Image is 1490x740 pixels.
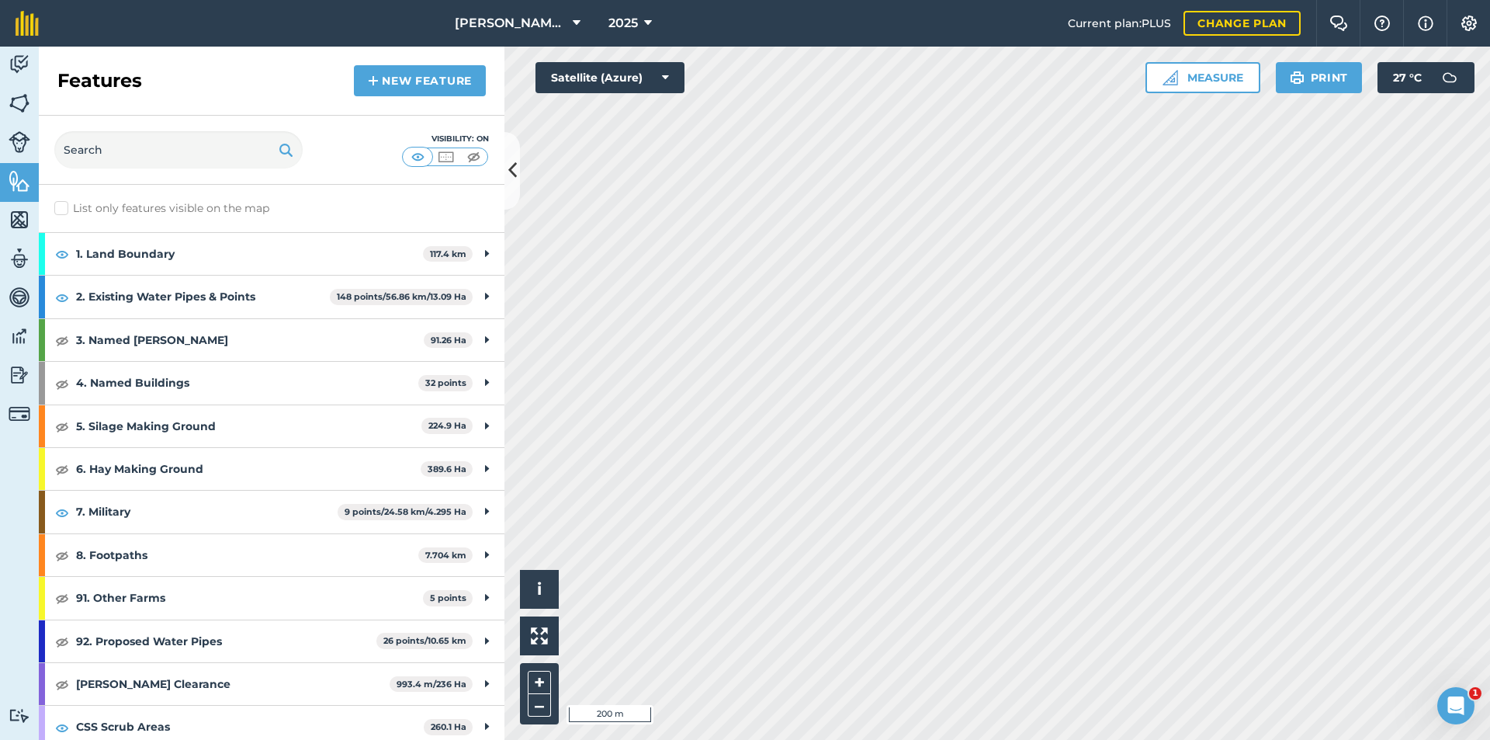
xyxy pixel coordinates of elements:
[55,718,69,737] img: svg+xml;base64,PHN2ZyB4bWxucz0iaHR0cDovL3d3dy53My5vcmcvMjAwMC9zdmciIHdpZHRoPSIxOCIgaGVpZ2h0PSIyNC...
[428,464,466,474] strong: 389.6 Ha
[9,247,30,270] img: svg+xml;base64,PD94bWwgdmVyc2lvbj0iMS4wIiBlbmNvZGluZz0idXRmLTgiPz4KPCEtLSBHZW5lcmF0b3I6IEFkb2JlIE...
[528,671,551,694] button: +
[76,276,330,318] strong: 2. Existing Water Pipes & Points
[9,53,30,76] img: svg+xml;base64,PD94bWwgdmVyc2lvbj0iMS4wIiBlbmNvZGluZz0idXRmLTgiPz4KPCEtLSBHZW5lcmF0b3I6IEFkb2JlIE...
[55,417,69,436] img: svg+xml;base64,PHN2ZyB4bWxucz0iaHR0cDovL3d3dy53My5vcmcvMjAwMC9zdmciIHdpZHRoPSIxOCIgaGVpZ2h0PSIyNC...
[9,403,30,425] img: svg+xml;base64,PD94bWwgdmVyc2lvbj0iMS4wIiBlbmNvZGluZz0idXRmLTgiPz4KPCEtLSBHZW5lcmF0b3I6IEFkb2JlIE...
[354,65,486,96] a: New feature
[397,679,466,690] strong: 993.4 m / 236 Ha
[383,635,466,646] strong: 26 points / 10.65 km
[54,131,303,168] input: Search
[55,288,69,307] img: svg+xml;base64,PHN2ZyB4bWxucz0iaHR0cDovL3d3dy53My5vcmcvMjAwMC9zdmciIHdpZHRoPSIxOCIgaGVpZ2h0PSIyNC...
[39,233,504,275] div: 1. Land Boundary117.4 km
[9,708,30,723] img: svg+xml;base64,PD94bWwgdmVyc2lvbj0iMS4wIiBlbmNvZGluZz0idXRmLTgiPz4KPCEtLSBHZW5lcmF0b3I6IEFkb2JlIE...
[39,663,504,705] div: [PERSON_NAME] Clearance993.4 m/236 Ha
[16,11,39,36] img: fieldmargin Logo
[436,149,456,165] img: svg+xml;base64,PHN2ZyB4bWxucz0iaHR0cDovL3d3dy53My5vcmcvMjAwMC9zdmciIHdpZHRoPSI1MCIgaGVpZ2h0PSI0MC...
[1145,62,1260,93] button: Measure
[1276,62,1363,93] button: Print
[55,245,69,263] img: svg+xml;base64,PHN2ZyB4bWxucz0iaHR0cDovL3d3dy53My5vcmcvMjAwMC9zdmciIHdpZHRoPSIxOCIgaGVpZ2h0PSIyNC...
[425,550,466,561] strong: 7.704 km
[431,721,466,732] strong: 260.1 Ha
[531,627,548,644] img: Four arrows, one pointing top left, one top right, one bottom right and the last bottom left
[76,448,421,490] strong: 6. Hay Making Ground
[39,319,504,361] div: 3. Named [PERSON_NAME]91.26 Ha
[1329,16,1348,31] img: Two speech bubbles overlapping with the left bubble in the forefront
[1290,68,1305,87] img: svg+xml;base64,PHN2ZyB4bWxucz0iaHR0cDovL3d3dy53My5vcmcvMjAwMC9zdmciIHdpZHRoPSIxOSIgaGVpZ2h0PSIyNC...
[1373,16,1391,31] img: A question mark icon
[430,592,466,603] strong: 5 points
[345,506,466,517] strong: 9 points / 24.58 km / 4.295 Ha
[455,14,567,33] span: [PERSON_NAME] Cross
[520,570,559,609] button: i
[39,491,504,533] div: 7. Military9 points/24.58 km/4.295 Ha
[76,620,376,662] strong: 92. Proposed Water Pipes
[1434,62,1465,93] img: svg+xml;base64,PD94bWwgdmVyc2lvbj0iMS4wIiBlbmNvZGluZz0idXRmLTgiPz4KPCEtLSBHZW5lcmF0b3I6IEFkb2JlIE...
[76,577,423,619] strong: 91. Other Farms
[55,374,69,393] img: svg+xml;base64,PHN2ZyB4bWxucz0iaHR0cDovL3d3dy53My5vcmcvMjAwMC9zdmciIHdpZHRoPSIxOCIgaGVpZ2h0PSIyNC...
[1418,14,1433,33] img: svg+xml;base64,PHN2ZyB4bWxucz0iaHR0cDovL3d3dy53My5vcmcvMjAwMC9zdmciIHdpZHRoPSIxNyIgaGVpZ2h0PSIxNy...
[9,325,30,348] img: svg+xml;base64,PD94bWwgdmVyc2lvbj0iMS4wIiBlbmNvZGluZz0idXRmLTgiPz4KPCEtLSBHZW5lcmF0b3I6IEFkb2JlIE...
[1460,16,1478,31] img: A cog icon
[9,169,30,193] img: svg+xml;base64,PHN2ZyB4bWxucz0iaHR0cDovL3d3dy53My5vcmcvMjAwMC9zdmciIHdpZHRoPSI1NiIgaGVpZ2h0PSI2MC...
[408,149,428,165] img: svg+xml;base64,PHN2ZyB4bWxucz0iaHR0cDovL3d3dy53My5vcmcvMjAwMC9zdmciIHdpZHRoPSI1MCIgaGVpZ2h0PSI0MC...
[76,491,338,533] strong: 7. Military
[39,362,504,404] div: 4. Named Buildings32 points
[76,233,423,275] strong: 1. Land Boundary
[9,363,30,387] img: svg+xml;base64,PD94bWwgdmVyc2lvbj0iMS4wIiBlbmNvZGluZz0idXRmLTgiPz4KPCEtLSBHZW5lcmF0b3I6IEFkb2JlIE...
[1377,62,1474,93] button: 27 °C
[76,534,418,576] strong: 8. Footpaths
[402,133,489,145] div: Visibility: On
[76,663,390,705] strong: [PERSON_NAME] Clearance
[55,546,69,565] img: svg+xml;base64,PHN2ZyB4bWxucz0iaHR0cDovL3d3dy53My5vcmcvMjAwMC9zdmciIHdpZHRoPSIxOCIgaGVpZ2h0PSIyNC...
[528,694,551,717] button: –
[55,632,69,651] img: svg+xml;base64,PHN2ZyB4bWxucz0iaHR0cDovL3d3dy53My5vcmcvMjAwMC9zdmciIHdpZHRoPSIxOCIgaGVpZ2h0PSIyNC...
[54,200,269,217] label: List only features visible on the map
[425,377,466,388] strong: 32 points
[55,460,69,478] img: svg+xml;base64,PHN2ZyB4bWxucz0iaHR0cDovL3d3dy53My5vcmcvMjAwMC9zdmciIHdpZHRoPSIxOCIgaGVpZ2h0PSIyNC...
[428,420,466,431] strong: 224.9 Ha
[279,141,293,159] img: svg+xml;base64,PHN2ZyB4bWxucz0iaHR0cDovL3d3dy53My5vcmcvMjAwMC9zdmciIHdpZHRoPSIxOSIgaGVpZ2h0PSIyNC...
[1469,687,1481,700] span: 1
[464,149,483,165] img: svg+xml;base64,PHN2ZyB4bWxucz0iaHR0cDovL3d3dy53My5vcmcvMjAwMC9zdmciIHdpZHRoPSI1MCIgaGVpZ2h0PSI0MC...
[9,131,30,153] img: svg+xml;base64,PD94bWwgdmVyc2lvbj0iMS4wIiBlbmNvZGluZz0idXRmLTgiPz4KPCEtLSBHZW5lcmF0b3I6IEFkb2JlIE...
[535,62,684,93] button: Satellite (Azure)
[1183,11,1301,36] a: Change plan
[57,68,142,93] h2: Features
[1163,70,1178,85] img: Ruler icon
[1393,62,1422,93] span: 27 ° C
[76,362,418,404] strong: 4. Named Buildings
[39,405,504,447] div: 5. Silage Making Ground224.9 Ha
[608,14,638,33] span: 2025
[55,675,69,693] img: svg+xml;base64,PHN2ZyB4bWxucz0iaHR0cDovL3d3dy53My5vcmcvMjAwMC9zdmciIHdpZHRoPSIxOCIgaGVpZ2h0PSIyNC...
[39,448,504,490] div: 6. Hay Making Ground389.6 Ha
[55,331,69,349] img: svg+xml;base64,PHN2ZyB4bWxucz0iaHR0cDovL3d3dy53My5vcmcvMjAwMC9zdmciIHdpZHRoPSIxOCIgaGVpZ2h0PSIyNC...
[537,579,542,599] span: i
[76,319,424,361] strong: 3. Named [PERSON_NAME]
[39,534,504,576] div: 8. Footpaths7.704 km
[39,577,504,619] div: 91. Other Farms5 points
[430,248,466,259] strong: 117.4 km
[9,208,30,231] img: svg+xml;base64,PHN2ZyB4bWxucz0iaHR0cDovL3d3dy53My5vcmcvMjAwMC9zdmciIHdpZHRoPSI1NiIgaGVpZ2h0PSI2MC...
[55,589,69,607] img: svg+xml;base64,PHN2ZyB4bWxucz0iaHR0cDovL3d3dy53My5vcmcvMjAwMC9zdmciIHdpZHRoPSIxOCIgaGVpZ2h0PSIyNC...
[9,92,30,115] img: svg+xml;base64,PHN2ZyB4bWxucz0iaHR0cDovL3d3dy53My5vcmcvMjAwMC9zdmciIHdpZHRoPSI1NiIgaGVpZ2h0PSI2MC...
[76,405,421,447] strong: 5. Silage Making Ground
[1068,15,1171,32] span: Current plan : PLUS
[337,291,466,302] strong: 148 points / 56.86 km / 13.09 Ha
[39,276,504,318] div: 2. Existing Water Pipes & Points148 points/56.86 km/13.09 Ha
[431,335,466,346] strong: 91.26 Ha
[9,286,30,309] img: svg+xml;base64,PD94bWwgdmVyc2lvbj0iMS4wIiBlbmNvZGluZz0idXRmLTgiPz4KPCEtLSBHZW5lcmF0b3I6IEFkb2JlIE...
[368,71,379,90] img: svg+xml;base64,PHN2ZyB4bWxucz0iaHR0cDovL3d3dy53My5vcmcvMjAwMC9zdmciIHdpZHRoPSIxNCIgaGVpZ2h0PSIyNC...
[39,620,504,662] div: 92. Proposed Water Pipes26 points/10.65 km
[1437,687,1474,724] iframe: Intercom live chat
[55,503,69,522] img: svg+xml;base64,PHN2ZyB4bWxucz0iaHR0cDovL3d3dy53My5vcmcvMjAwMC9zdmciIHdpZHRoPSIxOCIgaGVpZ2h0PSIyNC...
